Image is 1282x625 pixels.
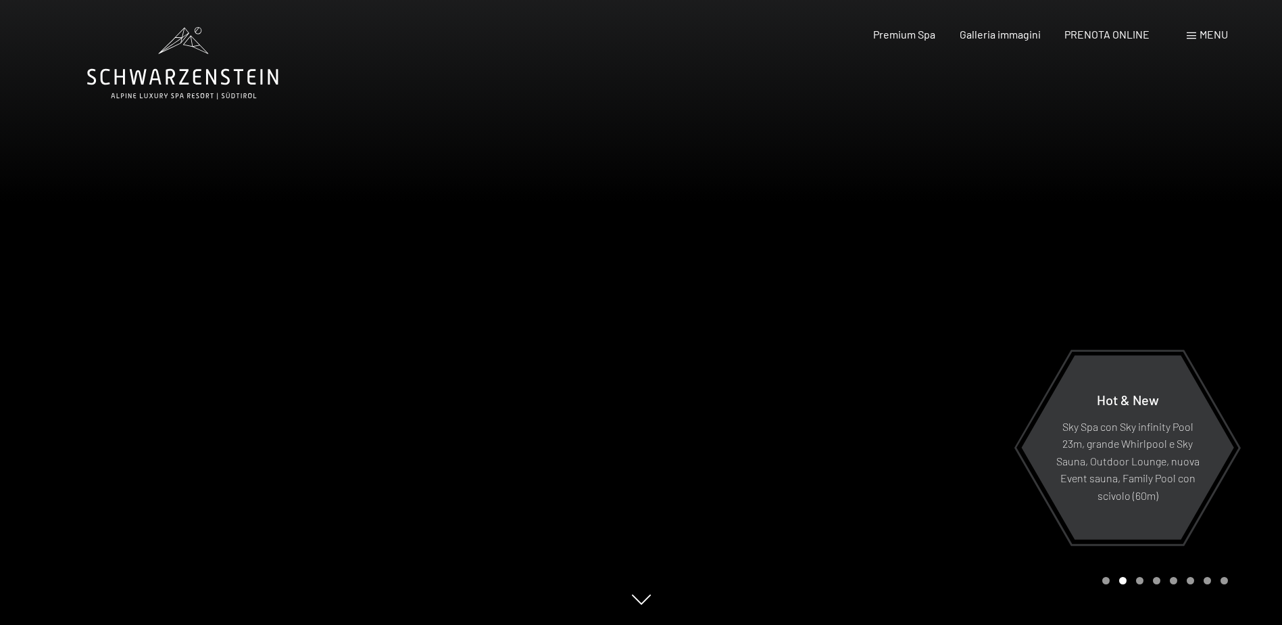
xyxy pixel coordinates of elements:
span: Hot & New [1097,391,1159,407]
a: Galleria immagini [960,28,1041,41]
div: Carousel Page 6 [1187,577,1194,584]
span: Menu [1200,28,1228,41]
div: Carousel Page 7 [1204,577,1211,584]
div: Carousel Pagination [1098,577,1228,584]
div: Carousel Page 4 [1153,577,1160,584]
div: Carousel Page 1 [1102,577,1110,584]
div: Carousel Page 2 (Current Slide) [1119,577,1127,584]
a: PRENOTA ONLINE [1064,28,1150,41]
a: Hot & New Sky Spa con Sky infinity Pool 23m, grande Whirlpool e Sky Sauna, Outdoor Lounge, nuova ... [1020,354,1235,540]
p: Sky Spa con Sky infinity Pool 23m, grande Whirlpool e Sky Sauna, Outdoor Lounge, nuova Event saun... [1054,417,1201,504]
div: Carousel Page 3 [1136,577,1143,584]
div: Carousel Page 8 [1221,577,1228,584]
div: Carousel Page 5 [1170,577,1177,584]
a: Premium Spa [873,28,935,41]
